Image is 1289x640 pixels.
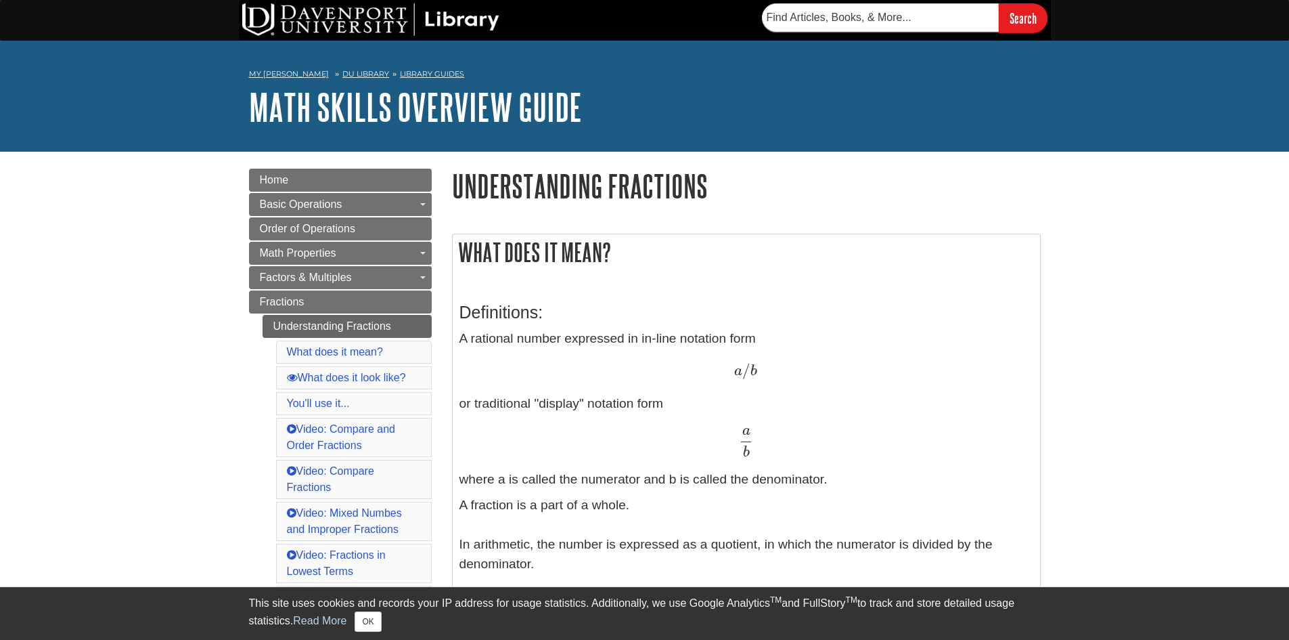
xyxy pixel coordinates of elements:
[249,169,432,192] a: Home
[260,272,352,283] span: Factors & Multiples
[249,193,432,216] a: Basic Operations
[287,507,402,535] a: Video: Mixed Numbes and Improper Fractions
[287,398,350,409] a: You'll use it...
[770,595,782,605] sup: TM
[249,242,432,265] a: Math Properties
[750,364,757,379] span: b
[459,303,1033,322] h3: Definitions:
[287,346,383,358] a: What does it mean?
[249,595,1041,632] div: This site uses cookies and records your IP address for usage statistics. Additionally, we use Goo...
[263,315,432,338] a: Understanding Fractions
[287,423,395,451] a: Video: Compare and Order Fractions
[459,329,1033,489] p: A rational number expressed in in-line notation form or traditional "display" notation form where...
[249,266,432,289] a: Factors & Multiples
[287,465,374,493] a: Video: Compare Fractions
[287,372,406,383] a: What does it look like?
[762,3,999,32] input: Find Articles, Books, & More...
[743,445,750,460] span: b
[846,595,857,605] sup: TM
[293,615,346,626] a: Read More
[342,69,389,79] a: DU Library
[999,3,1047,33] input: Search
[249,291,432,314] a: Fractions
[249,65,1041,87] nav: breadcrumb
[734,364,742,379] span: a
[453,234,1040,270] h2: What does it mean?
[355,612,381,632] button: Close
[260,198,342,210] span: Basic Operations
[249,86,582,128] a: Math Skills Overview Guide
[260,223,355,234] span: Order of Operations
[249,68,329,80] a: My [PERSON_NAME]
[762,3,1047,33] form: Searches DU Library's articles, books, and more
[242,3,499,36] img: DU Library
[400,69,464,79] a: Library Guides
[260,174,289,186] span: Home
[452,169,1041,203] h1: Understanding Fractions
[260,247,336,259] span: Math Properties
[287,549,386,577] a: Video: Fractions in Lowest Terms
[249,217,432,240] a: Order of Operations
[742,423,750,438] span: a
[742,361,750,379] span: /
[260,296,304,307] span: Fractions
